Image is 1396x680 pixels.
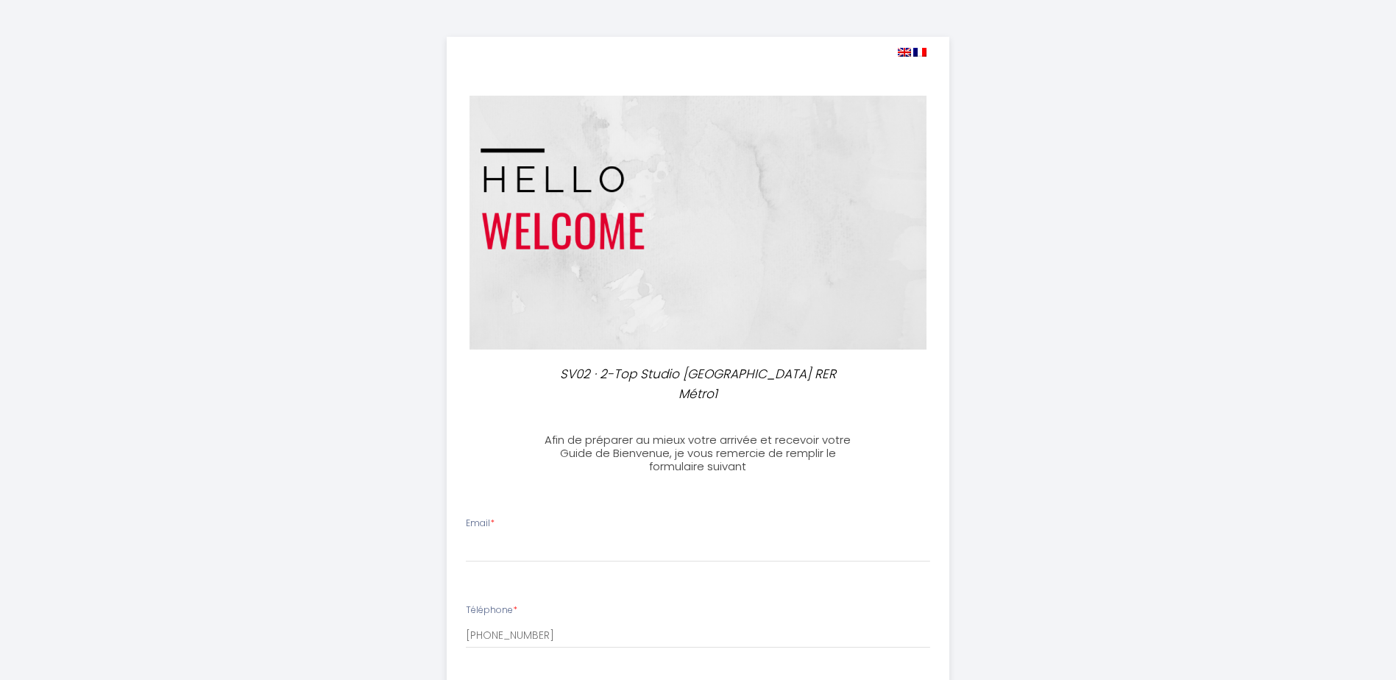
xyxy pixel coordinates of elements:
[541,364,856,403] p: SV02 · 2-Top Studio [GEOGRAPHIC_DATA] RER Métro1
[898,48,911,57] img: en.png
[913,48,926,57] img: fr.png
[534,433,862,473] h3: Afin de préparer au mieux votre arrivée et recevoir votre Guide de Bienvenue, je vous remercie de...
[466,603,517,617] label: Téléphone
[466,517,495,531] label: Email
